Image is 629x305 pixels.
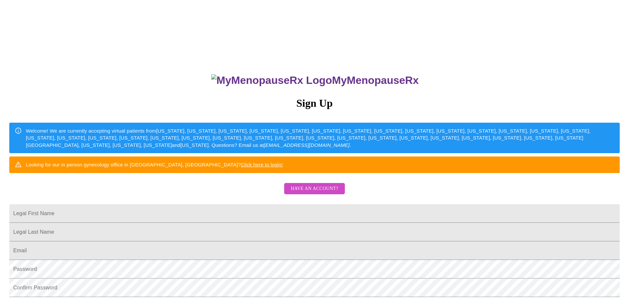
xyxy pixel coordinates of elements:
button: Have an account? [284,183,345,195]
a: Click here to login! [241,162,283,167]
em: [EMAIL_ADDRESS][DOMAIN_NAME] [264,142,350,148]
a: Have an account? [283,190,346,196]
h3: Sign Up [9,97,620,109]
h3: MyMenopauseRx [10,74,620,87]
img: MyMenopauseRx Logo [211,74,332,87]
span: Have an account? [291,185,338,193]
div: Welcome! We are currently accepting virtual patients from [US_STATE], [US_STATE], [US_STATE], [US... [26,125,614,151]
div: Looking for our in person gynecology office in [GEOGRAPHIC_DATA], [GEOGRAPHIC_DATA]? [26,158,283,171]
